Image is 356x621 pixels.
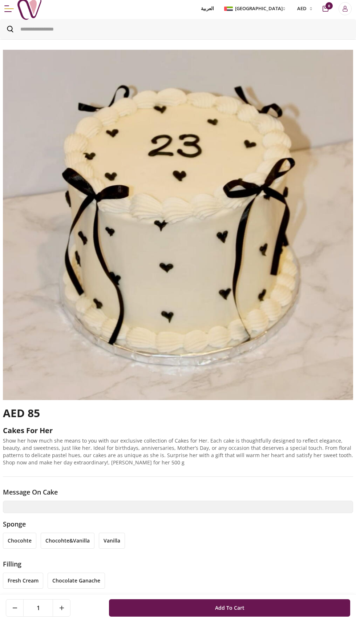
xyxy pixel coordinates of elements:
[3,50,353,400] img: Cakes for her undefined--0
[297,5,307,12] span: AED
[3,559,353,569] h3: filling
[3,437,353,466] p: Show her how much she means to you with our exclusive collection of Cakes for Her. Each cake is t...
[223,5,288,12] button: [GEOGRAPHIC_DATA]
[3,406,40,420] span: AED 85
[293,5,315,12] button: AED
[24,600,53,616] span: 1
[323,6,328,12] button: cart-button
[41,533,94,549] li: chocohte&vanilla
[325,2,333,9] span: 0
[201,5,214,12] span: العربية
[99,533,125,549] li: vanilla
[339,2,352,15] button: Login
[224,7,233,11] img: Arabic_dztd3n.png
[48,573,105,589] li: chocolate ganache
[235,5,283,12] span: [GEOGRAPHIC_DATA]
[3,573,43,589] li: fresh cream
[3,487,353,497] h3: Message on cake
[3,426,353,436] h2: Cakes for her
[109,599,350,617] button: Add To Cart
[3,519,353,529] h3: Sponge
[215,601,244,614] span: Add To Cart
[3,533,36,549] li: chocohte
